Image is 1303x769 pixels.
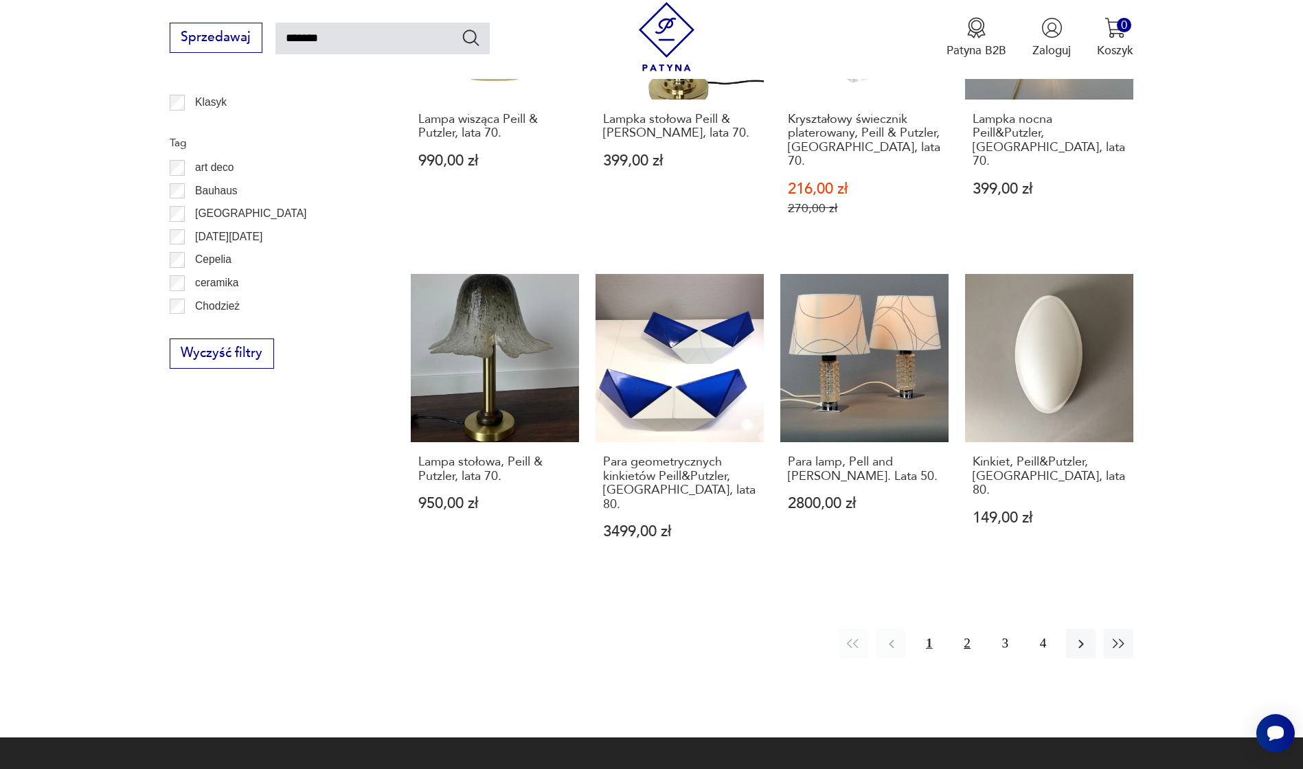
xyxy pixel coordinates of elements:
p: Klasyk [195,93,227,111]
a: Para geometrycznych kinkietów Peill&Putzler, Niemcy, lata 80.Para geometrycznych kinkietów Peill&... [596,274,764,571]
a: Para lamp, Pell and Putzler. Lata 50.Para lamp, Pell and [PERSON_NAME]. Lata 50.2800,00 zł [780,274,949,571]
p: art deco [195,159,234,176]
button: 3 [990,629,1020,658]
p: Cepelia [195,251,231,268]
button: 4 [1028,629,1058,658]
h3: Kinkiet, Peill&Putzler, [GEOGRAPHIC_DATA], lata 80. [973,455,1126,497]
p: Patyna B2B [947,43,1006,58]
h3: Lampka stołowa Peill & [PERSON_NAME], lata 70. [603,113,756,141]
img: Ikona medalu [966,17,987,38]
h3: Lampa stołowa, Peill & Putzler, lata 70. [418,455,571,483]
p: 3499,00 zł [603,525,756,539]
button: Wyczyść filtry [170,338,274,369]
a: Lampa stołowa, Peill & Putzler, lata 70.Lampa stołowa, Peill & Putzler, lata 70.950,00 zł [411,274,579,571]
img: Ikonka użytkownika [1041,17,1063,38]
button: Zaloguj [1032,17,1071,58]
button: 2 [952,629,982,658]
a: Kinkiet, Peill&Putzler, Niemcy, lata 80.Kinkiet, Peill&Putzler, [GEOGRAPHIC_DATA], lata 80.149,00 zł [965,274,1133,571]
p: Zaloguj [1032,43,1071,58]
img: Ikona koszyka [1104,17,1126,38]
p: 399,00 zł [603,154,756,168]
h3: Para lamp, Pell and [PERSON_NAME]. Lata 50. [788,455,941,483]
a: Sprzedawaj [170,33,262,44]
p: 270,00 zł [788,201,941,216]
p: 990,00 zł [418,154,571,168]
img: Patyna - sklep z meblami i dekoracjami vintage [632,2,701,71]
button: 1 [914,629,944,658]
p: Chodzież [195,297,240,315]
iframe: Smartsupp widget button [1256,714,1295,753]
button: Sprzedawaj [170,23,262,53]
p: 2800,00 zł [788,496,941,511]
p: Bauhaus [195,182,238,200]
h3: Lampa wisząca Peill & Putzler, lata 70. [418,113,571,141]
p: ceramika [195,274,238,292]
p: 149,00 zł [973,511,1126,525]
p: 950,00 zł [418,496,571,511]
p: 399,00 zł [973,182,1126,196]
button: 0Koszyk [1097,17,1133,58]
button: Patyna B2B [947,17,1006,58]
p: [DATE][DATE] [195,228,262,246]
h3: Para geometrycznych kinkietów Peill&Putzler, [GEOGRAPHIC_DATA], lata 80. [603,455,756,512]
a: Ikona medaluPatyna B2B [947,17,1006,58]
h3: Kryształowy świecznik platerowany, Peill & Putzler, [GEOGRAPHIC_DATA], lata 70. [788,113,941,169]
div: 0 [1117,18,1131,32]
p: [GEOGRAPHIC_DATA] [195,205,306,222]
p: 216,00 zł [788,182,941,196]
button: Szukaj [461,27,481,47]
p: Ćmielów [195,320,236,338]
p: Tag [170,134,372,152]
h3: Lampka nocna Peill&Putzler, [GEOGRAPHIC_DATA], lata 70. [973,113,1126,169]
p: Koszyk [1097,43,1133,58]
